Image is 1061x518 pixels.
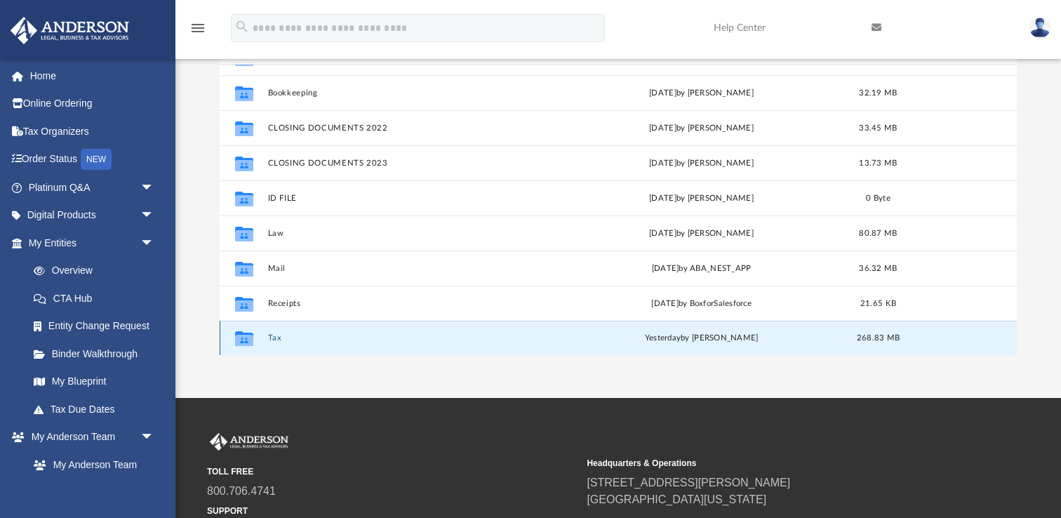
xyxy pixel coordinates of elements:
[860,124,897,132] span: 33.45 MB
[587,477,790,489] a: [STREET_ADDRESS][PERSON_NAME]
[559,263,844,275] div: [DATE] by ABA_NEST_APP
[268,88,553,98] button: Bookkeeping
[559,192,844,205] div: [DATE] by [PERSON_NAME]
[860,159,897,167] span: 13.73 MB
[559,122,844,135] div: [DATE] by [PERSON_NAME]
[140,423,168,452] span: arrow_drop_down
[140,201,168,230] span: arrow_drop_down
[268,159,553,168] button: CLOSING DOCUMENTS 2023
[207,433,291,451] img: Anderson Advisors Platinum Portal
[189,20,206,36] i: menu
[20,368,168,396] a: My Blueprint
[10,117,175,145] a: Tax Organizers
[140,229,168,258] span: arrow_drop_down
[10,201,175,230] a: Digital Productsarrow_drop_down
[559,332,844,345] div: by [PERSON_NAME]
[1029,18,1050,38] img: User Pic
[866,194,890,202] span: 0 Byte
[10,173,175,201] a: Platinum Q&Aarrow_drop_down
[20,284,175,312] a: CTA Hub
[140,173,168,202] span: arrow_drop_down
[234,19,250,34] i: search
[20,340,175,368] a: Binder Walkthrough
[207,465,577,478] small: TOLL FREE
[268,194,553,203] button: ID FILE
[268,229,553,238] button: Law
[81,149,112,170] div: NEW
[857,334,900,342] span: 268.83 MB
[587,457,956,470] small: Headquarters & Operations
[207,485,276,497] a: 800.706.4741
[10,145,175,174] a: Order StatusNEW
[10,423,168,451] a: My Anderson Teamarrow_drop_down
[6,17,133,44] img: Anderson Advisors Platinum Portal
[559,87,844,100] div: [DATE] by [PERSON_NAME]
[645,334,681,342] span: yesterday
[268,299,553,308] button: Receipts
[20,451,161,479] a: My Anderson Team
[268,264,553,273] button: Mail
[10,229,175,257] a: My Entitiesarrow_drop_down
[268,333,553,343] button: Tax
[268,124,553,133] button: CLOSING DOCUMENTS 2022
[559,227,844,240] div: [DATE] by [PERSON_NAME]
[860,230,897,237] span: 80.87 MB
[207,505,577,517] small: SUPPORT
[20,395,175,423] a: Tax Due Dates
[20,257,175,285] a: Overview
[860,89,897,97] span: 32.19 MB
[860,300,896,307] span: 21.65 KB
[189,27,206,36] a: menu
[10,90,175,118] a: Online Ordering
[220,65,1017,356] div: grid
[559,157,844,170] div: [DATE] by [PERSON_NAME]
[20,312,175,340] a: Entity Change Request
[10,62,175,90] a: Home
[860,265,897,272] span: 36.32 MB
[559,298,844,310] div: [DATE] by BoxforSalesforce
[587,493,766,505] a: [GEOGRAPHIC_DATA][US_STATE]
